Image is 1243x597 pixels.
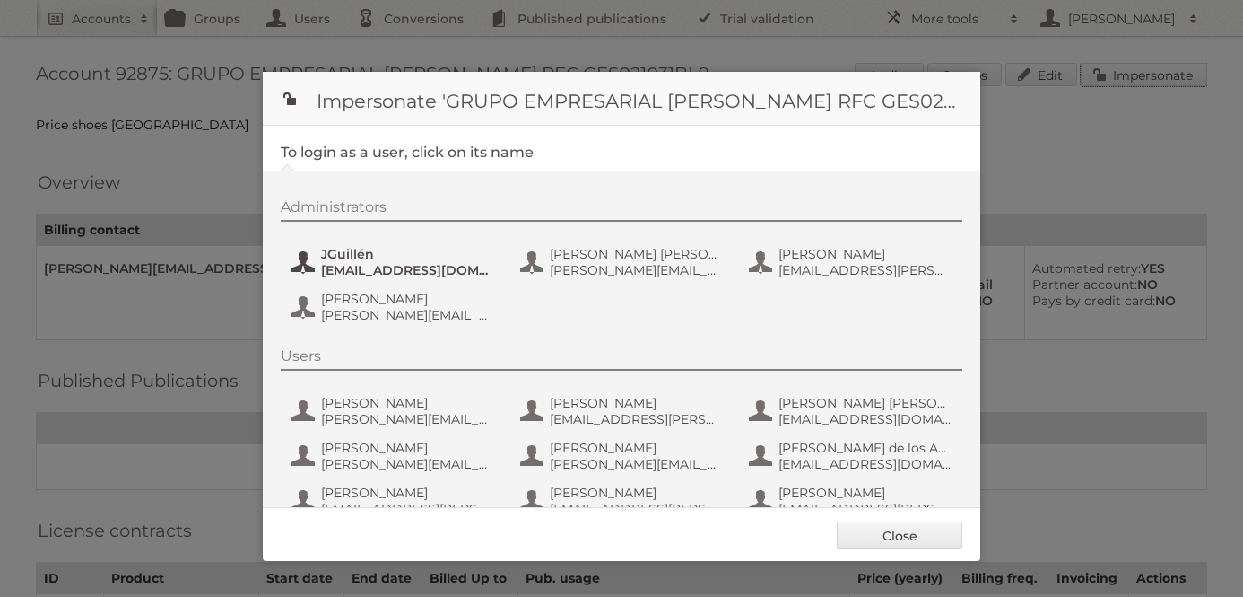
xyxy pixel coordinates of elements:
a: Close [837,522,962,549]
div: Administrators [281,198,962,222]
span: [EMAIL_ADDRESS][DOMAIN_NAME] [778,456,952,472]
span: [EMAIL_ADDRESS][DOMAIN_NAME] [778,411,952,427]
button: [PERSON_NAME] [EMAIL_ADDRESS][PERSON_NAME][DOMAIN_NAME] [290,483,500,519]
button: [PERSON_NAME] [EMAIL_ADDRESS][PERSON_NAME][DOMAIN_NAME] [747,244,958,280]
span: [EMAIL_ADDRESS][PERSON_NAME][DOMAIN_NAME] [778,501,952,517]
span: [EMAIL_ADDRESS][DOMAIN_NAME] [321,262,495,278]
span: [EMAIL_ADDRESS][PERSON_NAME][DOMAIN_NAME] [778,262,952,278]
button: [PERSON_NAME] de los Angeles [PERSON_NAME] [EMAIL_ADDRESS][DOMAIN_NAME] [747,438,958,474]
span: [PERSON_NAME] [550,485,724,501]
span: [PERSON_NAME] [550,440,724,456]
span: [EMAIL_ADDRESS][PERSON_NAME][DOMAIN_NAME] [321,501,495,517]
button: [PERSON_NAME] [PERSON_NAME][EMAIL_ADDRESS][PERSON_NAME][DOMAIN_NAME] [290,289,500,325]
button: JGuillén [EMAIL_ADDRESS][DOMAIN_NAME] [290,244,500,280]
span: [PERSON_NAME] [321,485,495,501]
button: [PERSON_NAME] [EMAIL_ADDRESS][PERSON_NAME][DOMAIN_NAME] [518,393,729,429]
span: [PERSON_NAME] [PERSON_NAME] [PERSON_NAME] [550,246,724,262]
span: [PERSON_NAME][EMAIL_ADDRESS][PERSON_NAME][DOMAIN_NAME] [550,456,724,472]
span: [PERSON_NAME] [778,485,952,501]
span: [PERSON_NAME][EMAIL_ADDRESS][PERSON_NAME][DOMAIN_NAME] [321,411,495,427]
button: [PERSON_NAME] [EMAIL_ADDRESS][PERSON_NAME][DOMAIN_NAME] [747,483,958,519]
span: [PERSON_NAME][EMAIL_ADDRESS][PERSON_NAME][DOMAIN_NAME] [321,456,495,472]
span: [EMAIL_ADDRESS][PERSON_NAME][DOMAIN_NAME] [550,501,724,517]
div: Users [281,347,962,371]
span: [PERSON_NAME] [778,246,952,262]
button: [PERSON_NAME] [PERSON_NAME][EMAIL_ADDRESS][PERSON_NAME][DOMAIN_NAME] [290,393,500,429]
button: [PERSON_NAME] [EMAIL_ADDRESS][PERSON_NAME][DOMAIN_NAME] [518,483,729,519]
span: [PERSON_NAME] [321,395,495,411]
h1: Impersonate 'GRUPO EMPRESARIAL [PERSON_NAME] RFC GES021031BL9' [263,72,980,126]
span: JGuillén [321,246,495,262]
span: [PERSON_NAME] [321,291,495,307]
legend: To login as a user, click on its name [281,144,534,161]
button: [PERSON_NAME] [PERSON_NAME] [PERSON_NAME] [PERSON_NAME][EMAIL_ADDRESS][PERSON_NAME][DOMAIN_NAME] [518,244,729,280]
button: [PERSON_NAME] [PERSON_NAME][EMAIL_ADDRESS][PERSON_NAME][DOMAIN_NAME] [290,438,500,474]
button: [PERSON_NAME] [PERSON_NAME] [PERSON_NAME] [EMAIL_ADDRESS][DOMAIN_NAME] [747,393,958,429]
span: [PERSON_NAME] [550,395,724,411]
span: [PERSON_NAME][EMAIL_ADDRESS][PERSON_NAME][DOMAIN_NAME] [550,262,724,278]
span: [PERSON_NAME] [PERSON_NAME] [PERSON_NAME] [778,395,952,411]
span: [PERSON_NAME] de los Angeles [PERSON_NAME] [778,440,952,456]
span: [EMAIL_ADDRESS][PERSON_NAME][DOMAIN_NAME] [550,411,724,427]
button: [PERSON_NAME] [PERSON_NAME][EMAIL_ADDRESS][PERSON_NAME][DOMAIN_NAME] [518,438,729,474]
span: [PERSON_NAME][EMAIL_ADDRESS][PERSON_NAME][DOMAIN_NAME] [321,307,495,323]
span: [PERSON_NAME] [321,440,495,456]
